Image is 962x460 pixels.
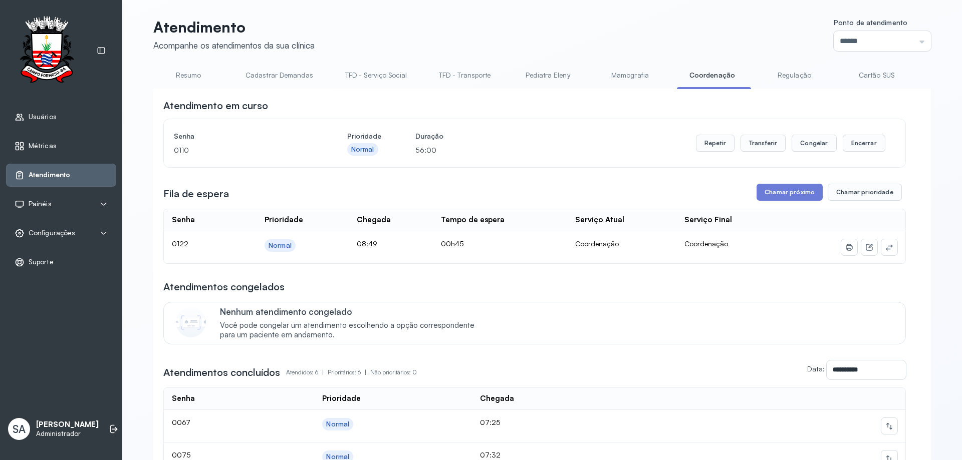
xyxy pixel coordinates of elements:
[15,141,108,151] a: Métricas
[174,129,313,143] h4: Senha
[36,420,99,429] p: [PERSON_NAME]
[172,239,188,248] span: 0122
[677,67,747,84] a: Coordenação
[176,307,206,337] img: Imagem de CalloutCard
[15,112,108,122] a: Usuários
[328,365,370,379] p: Prioritários: 6
[265,215,303,225] div: Prioridade
[415,129,443,143] h4: Duração
[15,170,108,180] a: Atendimento
[29,142,57,150] span: Métricas
[757,184,823,201] button: Chamar próximo
[163,280,285,294] h3: Atendimentos congelados
[163,187,229,201] h3: Fila de espera
[357,239,377,248] span: 08:49
[220,321,485,340] span: Você pode congelar um atendimento escolhendo a opção correspondente para um paciente em andamento.
[29,113,57,121] span: Usuários
[153,18,315,36] p: Atendimento
[335,67,417,84] a: TFD - Serviço Social
[172,450,190,459] span: 0075
[36,429,99,438] p: Administrador
[441,215,505,225] div: Tempo de espera
[792,135,836,152] button: Congelar
[29,200,52,208] span: Painéis
[220,306,485,317] p: Nenhum atendimento congelado
[575,215,624,225] div: Serviço Atual
[153,67,223,84] a: Resumo
[807,364,825,373] label: Data:
[480,450,501,459] span: 07:32
[269,241,292,250] div: Normal
[513,67,583,84] a: Pediatra Eleny
[351,145,374,154] div: Normal
[357,215,391,225] div: Chegada
[365,368,366,376] span: |
[11,16,83,86] img: Logotipo do estabelecimento
[172,215,195,225] div: Senha
[163,365,280,379] h3: Atendimentos concluídos
[415,143,443,157] p: 56:00
[172,418,190,426] span: 0067
[29,258,54,266] span: Suporte
[684,239,728,248] span: Coordenação
[370,365,417,379] p: Não prioritários: 0
[441,239,463,248] span: 00h45
[322,368,324,376] span: |
[480,394,514,403] div: Chegada
[326,420,349,428] div: Normal
[29,229,75,237] span: Configurações
[235,67,323,84] a: Cadastrar Demandas
[696,135,735,152] button: Repetir
[429,67,501,84] a: TFD - Transporte
[834,18,907,27] span: Ponto de atendimento
[595,67,665,84] a: Mamografia
[843,135,885,152] button: Encerrar
[828,184,902,201] button: Chamar prioridade
[172,394,195,403] div: Senha
[174,143,313,157] p: 0110
[575,239,669,248] div: Coordenação
[741,135,786,152] button: Transferir
[29,171,70,179] span: Atendimento
[480,418,500,426] span: 07:25
[163,99,268,113] h3: Atendimento em curso
[347,129,381,143] h4: Prioridade
[684,215,732,225] div: Serviço Final
[841,67,911,84] a: Cartão SUS
[153,40,315,51] div: Acompanhe os atendimentos da sua clínica
[759,67,829,84] a: Regulação
[286,365,328,379] p: Atendidos: 6
[322,394,361,403] div: Prioridade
